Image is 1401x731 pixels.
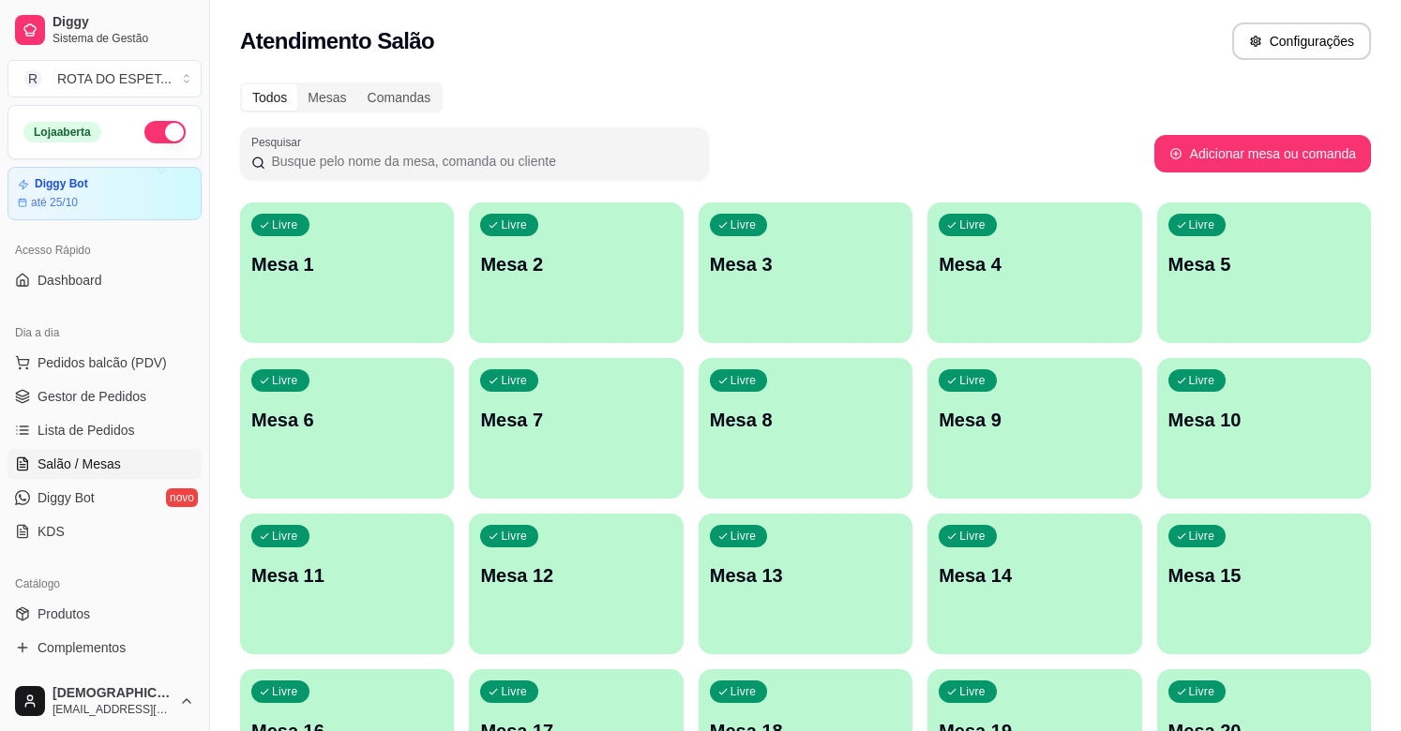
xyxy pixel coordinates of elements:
[240,358,454,499] button: LivreMesa 6
[1232,22,1371,60] button: Configurações
[272,217,298,232] p: Livre
[939,407,1130,433] p: Mesa 9
[927,514,1141,654] button: LivreMesa 14
[959,529,986,544] p: Livre
[469,202,683,343] button: LivreMesa 2
[38,604,90,623] span: Produtos
[8,60,202,97] button: Select a team
[927,358,1141,499] button: LivreMesa 9
[53,14,194,31] span: Diggy
[731,684,757,699] p: Livre
[240,514,454,654] button: LivreMesa 11
[699,358,912,499] button: LivreMesa 8
[1189,217,1215,232] p: Livre
[265,152,698,171] input: Pesquisar
[251,407,443,433] p: Mesa 6
[272,684,298,699] p: Livre
[710,562,901,589] p: Mesa 13
[53,702,172,717] span: [EMAIL_ADDRESS][DOMAIN_NAME]
[1157,202,1371,343] button: LivreMesa 5
[251,562,443,589] p: Mesa 11
[53,685,172,702] span: [DEMOGRAPHIC_DATA]
[8,516,202,546] a: KDS
[38,271,102,290] span: Dashboard
[23,122,101,142] div: Loja aberta
[1157,514,1371,654] button: LivreMesa 15
[8,235,202,265] div: Acesso Rápido
[501,529,527,544] p: Livre
[959,684,986,699] p: Livre
[8,348,202,378] button: Pedidos balcão (PDV)
[357,84,442,111] div: Comandas
[251,251,443,277] p: Mesa 1
[1168,251,1360,277] p: Mesa 5
[8,318,202,348] div: Dia a dia
[38,353,167,372] span: Pedidos balcão (PDV)
[251,134,308,150] label: Pesquisar
[501,217,527,232] p: Livre
[297,84,356,111] div: Mesas
[144,121,186,143] button: Alterar Status
[8,569,202,599] div: Catálogo
[959,217,986,232] p: Livre
[38,455,121,473] span: Salão / Mesas
[1189,373,1215,388] p: Livre
[8,599,202,629] a: Produtos
[480,407,671,433] p: Mesa 7
[242,84,297,111] div: Todos
[53,31,194,46] span: Sistema de Gestão
[959,373,986,388] p: Livre
[8,483,202,513] a: Diggy Botnovo
[8,449,202,479] a: Salão / Mesas
[710,407,901,433] p: Mesa 8
[1189,529,1215,544] p: Livre
[1189,684,1215,699] p: Livre
[731,529,757,544] p: Livre
[731,217,757,232] p: Livre
[927,202,1141,343] button: LivreMesa 4
[699,514,912,654] button: LivreMesa 13
[8,633,202,663] a: Complementos
[240,202,454,343] button: LivreMesa 1
[38,421,135,440] span: Lista de Pedidos
[8,679,202,724] button: [DEMOGRAPHIC_DATA][EMAIL_ADDRESS][DOMAIN_NAME]
[469,358,683,499] button: LivreMesa 7
[501,684,527,699] p: Livre
[939,251,1130,277] p: Mesa 4
[23,69,42,88] span: R
[8,265,202,295] a: Dashboard
[939,562,1130,589] p: Mesa 14
[710,251,901,277] p: Mesa 3
[38,488,95,507] span: Diggy Bot
[57,69,172,88] div: ROTA DO ESPET ...
[1157,358,1371,499] button: LivreMesa 10
[272,373,298,388] p: Livre
[480,562,671,589] p: Mesa 12
[480,251,671,277] p: Mesa 2
[1168,562,1360,589] p: Mesa 15
[8,415,202,445] a: Lista de Pedidos
[38,387,146,406] span: Gestor de Pedidos
[1168,407,1360,433] p: Mesa 10
[1154,135,1371,172] button: Adicionar mesa ou comanda
[38,638,126,657] span: Complementos
[8,7,202,52] a: DiggySistema de Gestão
[501,373,527,388] p: Livre
[699,202,912,343] button: LivreMesa 3
[8,381,202,411] a: Gestor de Pedidos
[731,373,757,388] p: Livre
[240,26,434,56] h2: Atendimento Salão
[469,514,683,654] button: LivreMesa 12
[31,195,78,210] article: até 25/10
[272,529,298,544] p: Livre
[38,522,65,541] span: KDS
[35,177,88,191] article: Diggy Bot
[8,167,202,220] a: Diggy Botaté 25/10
